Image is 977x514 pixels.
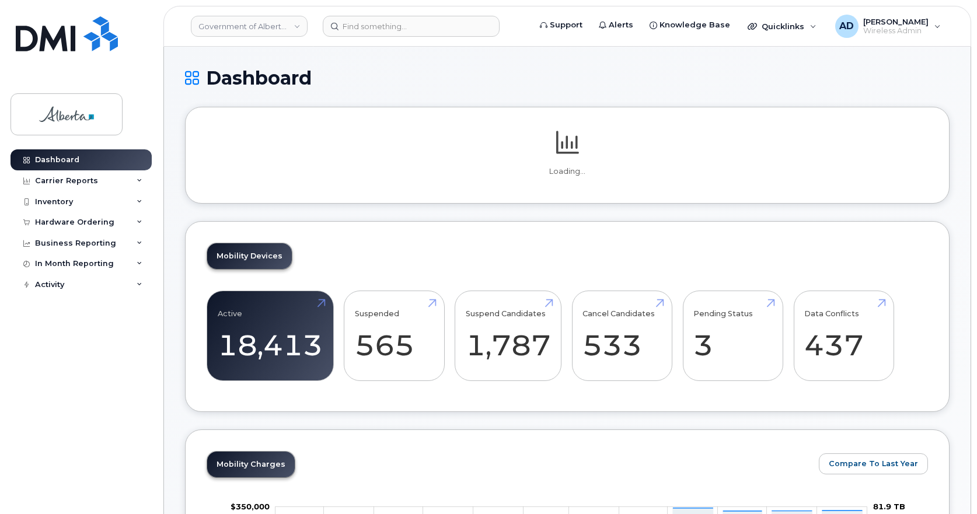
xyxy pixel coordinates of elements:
[873,502,905,511] tspan: 81.9 TB
[693,298,772,375] a: Pending Status 3
[804,298,883,375] a: Data Conflicts 437
[231,502,270,511] tspan: $350,000
[218,298,323,375] a: Active 18,413
[185,68,950,88] h1: Dashboard
[466,298,551,375] a: Suspend Candidates 1,787
[207,452,295,477] a: Mobility Charges
[819,453,928,474] button: Compare To Last Year
[829,458,918,469] span: Compare To Last Year
[582,298,661,375] a: Cancel Candidates 533
[207,166,928,177] p: Loading...
[231,502,270,511] g: $0
[355,298,434,375] a: Suspended 565
[207,243,292,269] a: Mobility Devices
